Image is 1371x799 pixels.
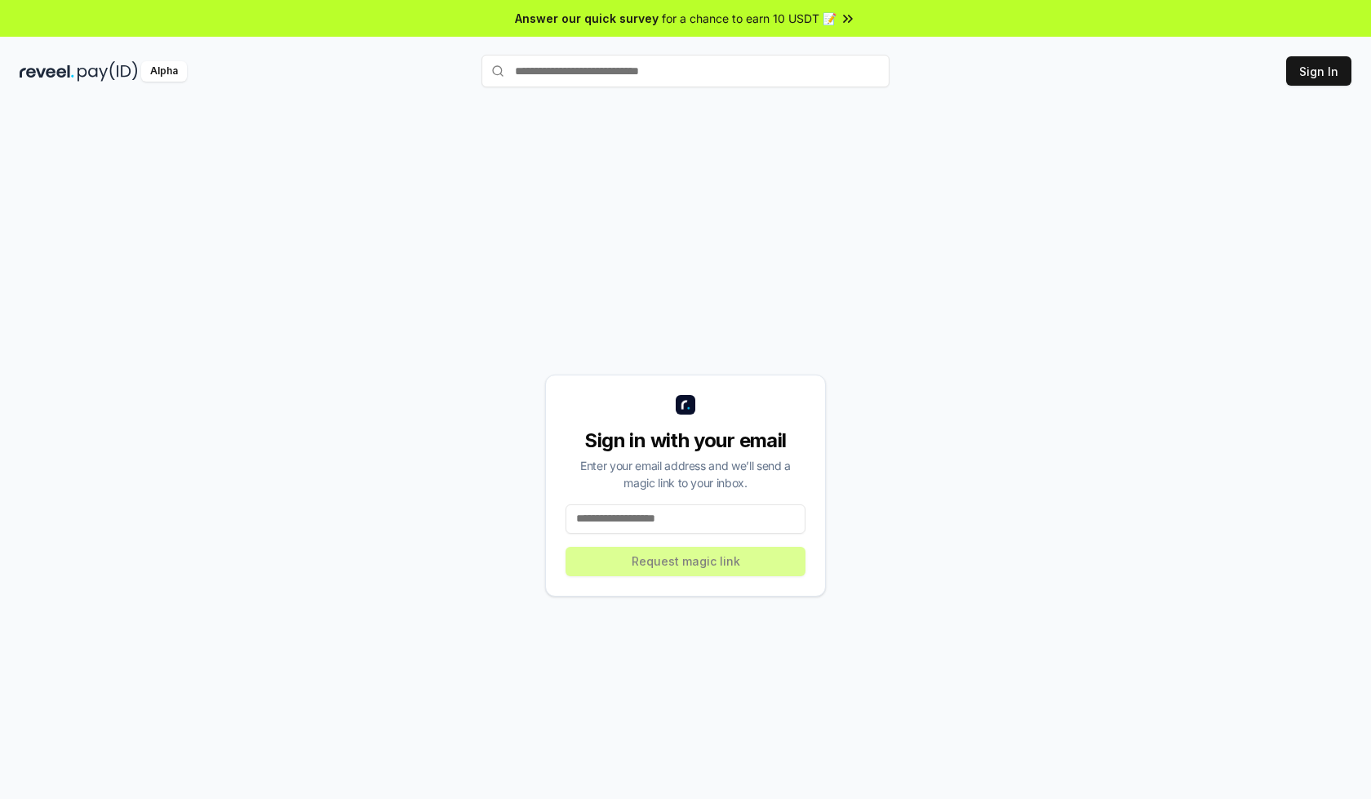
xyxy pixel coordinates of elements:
[515,10,659,27] span: Answer our quick survey
[566,457,805,491] div: Enter your email address and we’ll send a magic link to your inbox.
[1286,56,1351,86] button: Sign In
[141,61,187,82] div: Alpha
[676,395,695,415] img: logo_small
[20,61,74,82] img: reveel_dark
[662,10,836,27] span: for a chance to earn 10 USDT 📝
[566,428,805,454] div: Sign in with your email
[78,61,138,82] img: pay_id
